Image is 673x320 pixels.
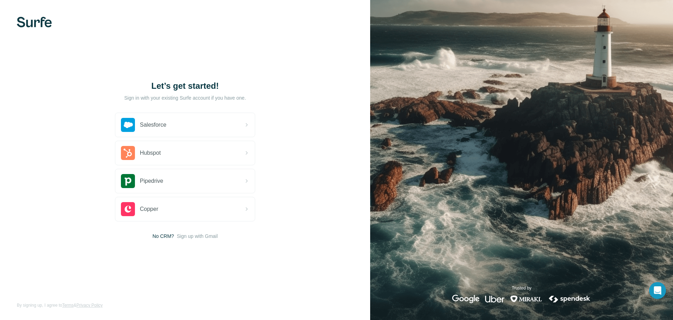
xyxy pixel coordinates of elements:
[512,285,531,291] p: Trusted by
[76,303,103,308] a: Privacy Policy
[124,94,246,101] p: Sign in with your existing Surfe account if you have one.
[121,174,135,188] img: pipedrive's logo
[152,233,174,240] span: No CRM?
[140,177,163,185] span: Pipedrive
[121,202,135,216] img: copper's logo
[485,295,504,303] img: uber's logo
[62,303,74,308] a: Terms
[140,205,158,213] span: Copper
[17,302,103,308] span: By signing up, I agree to &
[17,17,52,27] img: Surfe's logo
[548,295,591,303] img: spendesk's logo
[452,295,480,303] img: google's logo
[140,121,166,129] span: Salesforce
[121,146,135,160] img: hubspot's logo
[140,149,161,157] span: Hubspot
[121,118,135,132] img: salesforce's logo
[510,295,542,303] img: mirakl's logo
[115,80,255,92] h1: Let’s get started!
[649,282,666,299] div: Open Intercom Messenger
[177,233,218,240] button: Sign up with Gmail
